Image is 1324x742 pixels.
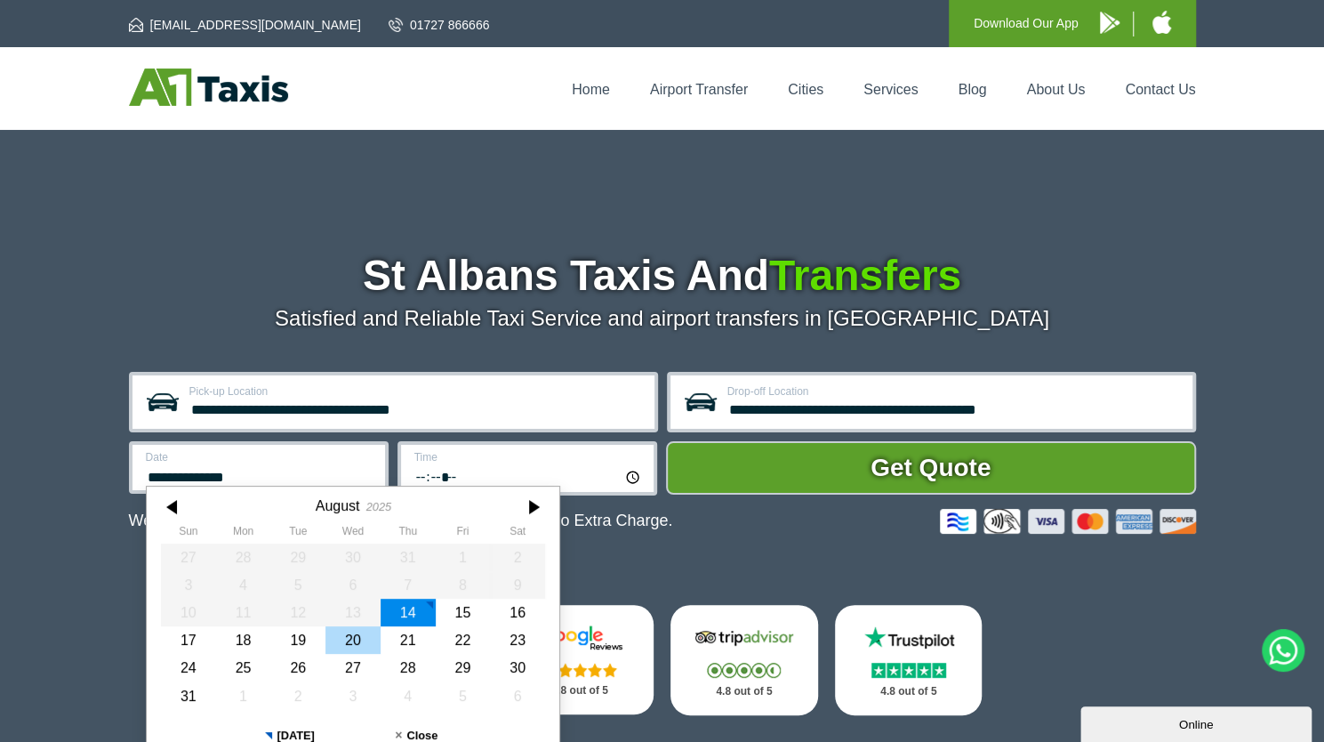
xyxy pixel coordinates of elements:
[490,571,545,599] div: 09 August 2025
[855,625,962,651] img: Trustpilot
[974,12,1079,35] p: Download Our App
[1080,703,1315,742] iframe: chat widget
[215,571,270,599] div: 04 August 2025
[435,626,490,654] div: 22 August 2025
[129,69,288,106] img: A1 Taxis St Albans LTD
[572,82,610,97] a: Home
[435,544,490,571] div: 01 August 2025
[691,625,798,651] img: Tripadvisor
[855,681,963,703] p: 4.8 out of 5
[129,16,361,34] a: [EMAIL_ADDRESS][DOMAIN_NAME]
[389,16,490,34] a: 01727 866666
[380,544,435,571] div: 31 July 2025
[315,497,359,514] div: August
[490,654,545,682] div: 30 August 2025
[435,571,490,599] div: 08 August 2025
[666,441,1196,495] button: Get Quote
[161,525,216,543] th: Sunday
[161,544,216,571] div: 27 July 2025
[146,452,374,463] label: Date
[325,599,381,626] div: 13 August 2025
[526,680,634,702] p: 4.8 out of 5
[161,626,216,654] div: 17 August 2025
[325,571,381,599] div: 06 August 2025
[727,386,1182,397] label: Drop-off Location
[490,599,545,626] div: 16 August 2025
[506,605,654,714] a: Google Stars 4.8 out of 5
[863,82,918,97] a: Services
[215,599,270,626] div: 11 August 2025
[490,525,545,543] th: Saturday
[871,663,946,678] img: Stars
[215,544,270,571] div: 28 July 2025
[469,512,672,529] span: The Car at No Extra Charge.
[270,682,325,710] div: 02 September 2025
[161,654,216,682] div: 24 August 2025
[270,599,325,626] div: 12 August 2025
[769,252,961,299] span: Transfers
[380,626,435,654] div: 21 August 2025
[1027,82,1086,97] a: About Us
[270,654,325,682] div: 26 August 2025
[325,626,381,654] div: 20 August 2025
[526,625,633,651] img: Google
[270,544,325,571] div: 29 July 2025
[365,500,390,513] div: 2025
[270,571,325,599] div: 05 August 2025
[380,682,435,710] div: 04 September 2025
[129,306,1196,331] p: Satisfied and Reliable Taxi Service and airport transfers in [GEOGRAPHIC_DATA]
[215,525,270,543] th: Monday
[435,682,490,710] div: 05 September 2025
[325,654,381,682] div: 27 August 2025
[435,599,490,626] div: 15 August 2025
[1100,12,1119,34] img: A1 Taxis Android App
[707,663,781,678] img: Stars
[414,452,643,463] label: Time
[380,599,435,626] div: 14 August 2025
[161,599,216,626] div: 10 August 2025
[325,525,381,543] th: Wednesday
[161,571,216,599] div: 03 August 2025
[690,681,798,703] p: 4.8 out of 5
[958,82,986,97] a: Blog
[161,682,216,710] div: 31 August 2025
[835,605,983,715] a: Trustpilot Stars 4.8 out of 5
[490,544,545,571] div: 02 August 2025
[543,663,617,677] img: Stars
[270,626,325,654] div: 19 August 2025
[215,626,270,654] div: 18 August 2025
[325,682,381,710] div: 03 September 2025
[435,525,490,543] th: Friday
[650,82,748,97] a: Airport Transfer
[670,605,818,715] a: Tripadvisor Stars 4.8 out of 5
[380,525,435,543] th: Thursday
[435,654,490,682] div: 29 August 2025
[189,386,644,397] label: Pick-up Location
[270,525,325,543] th: Tuesday
[380,571,435,599] div: 07 August 2025
[490,682,545,710] div: 06 September 2025
[940,509,1196,534] img: Credit And Debit Cards
[1125,82,1195,97] a: Contact Us
[129,512,673,530] p: We Now Accept Card & Contactless Payment In
[788,82,823,97] a: Cities
[490,626,545,654] div: 23 August 2025
[129,254,1196,297] h1: St Albans Taxis And
[1152,11,1171,34] img: A1 Taxis iPhone App
[215,682,270,710] div: 01 September 2025
[215,654,270,682] div: 25 August 2025
[325,544,381,571] div: 30 July 2025
[380,654,435,682] div: 28 August 2025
